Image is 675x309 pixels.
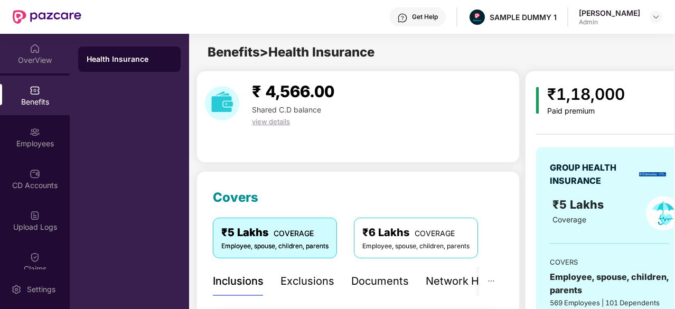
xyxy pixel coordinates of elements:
[205,86,239,120] img: download
[490,12,557,22] div: SAMPLE DUMMY 1
[252,105,321,114] span: Shared C.D balance
[30,210,40,221] img: svg+xml;base64,PHN2ZyBpZD0iVXBsb2FkX0xvZ3MiIGRhdGEtbmFtZT0iVXBsb2FkIExvZ3MiIHhtbG5zPSJodHRwOi8vd3...
[30,43,40,54] img: svg+xml;base64,PHN2ZyBpZD0iSG9tZSIgeG1sbnM9Imh0dHA6Ly93d3cudzMub3JnLzIwMDAvc3ZnIiB3aWR0aD0iMjAiIG...
[412,13,438,21] div: Get Help
[397,13,408,23] img: svg+xml;base64,PHN2ZyBpZD0iSGVscC0zMngzMiIgeG1sbnM9Imh0dHA6Ly93d3cudzMub3JnLzIwMDAvc3ZnIiB3aWR0aD...
[252,117,290,126] span: view details
[652,13,660,21] img: svg+xml;base64,PHN2ZyBpZD0iRHJvcGRvd24tMzJ4MzIiIHhtbG5zPSJodHRwOi8vd3d3LnczLm9yZy8yMDAwL3N2ZyIgd2...
[552,198,607,211] span: ₹5 Lakhs
[639,172,666,176] img: insurerLogo
[87,54,172,64] div: Health Insurance
[552,215,586,224] span: Coverage
[479,267,503,296] button: ellipsis
[550,257,669,267] div: COVERS
[221,241,329,251] div: Employee, spouse, children, parents
[280,273,334,289] div: Exclusions
[30,127,40,137] img: svg+xml;base64,PHN2ZyBpZD0iRW1wbG95ZWVzIiB4bWxucz0iaHR0cDovL3d3dy53My5vcmcvMjAwMC9zdmciIHdpZHRoPS...
[252,82,334,101] span: ₹ 4,566.00
[274,229,314,238] span: COVERAGE
[213,273,264,289] div: Inclusions
[579,18,640,26] div: Admin
[487,277,495,285] span: ellipsis
[550,161,635,188] div: GROUP HEALTH INSURANCE
[362,241,470,251] div: Employee, spouse, children, parents
[579,8,640,18] div: [PERSON_NAME]
[547,107,625,116] div: Paid premium
[547,82,625,107] div: ₹1,18,000
[362,224,470,241] div: ₹6 Lakhs
[213,190,258,205] span: Covers
[536,87,539,114] img: icon
[221,224,329,241] div: ₹5 Lakhs
[415,229,455,238] span: COVERAGE
[470,10,485,25] img: Pazcare_Alternative_logo-01-01.png
[30,85,40,96] img: svg+xml;base64,PHN2ZyBpZD0iQmVuZWZpdHMiIHhtbG5zPSJodHRwOi8vd3d3LnczLm9yZy8yMDAwL3N2ZyIgd2lkdGg9Ij...
[24,284,59,295] div: Settings
[550,270,669,297] div: Employee, spouse, children, parents
[550,297,669,308] div: 569 Employees | 101 Dependents
[426,273,518,289] div: Network Hospitals
[13,10,81,24] img: New Pazcare Logo
[351,273,409,289] div: Documents
[11,284,22,295] img: svg+xml;base64,PHN2ZyBpZD0iU2V0dGluZy0yMHgyMCIgeG1sbnM9Imh0dHA6Ly93d3cudzMub3JnLzIwMDAvc3ZnIiB3aW...
[30,168,40,179] img: svg+xml;base64,PHN2ZyBpZD0iQ0RfQWNjb3VudHMiIGRhdGEtbmFtZT0iQ0QgQWNjb3VudHMiIHhtbG5zPSJodHRwOi8vd3...
[30,252,40,263] img: svg+xml;base64,PHN2ZyBpZD0iQ2xhaW0iIHhtbG5zPSJodHRwOi8vd3d3LnczLm9yZy8yMDAwL3N2ZyIgd2lkdGg9IjIwIi...
[208,44,374,60] span: Benefits > Health Insurance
